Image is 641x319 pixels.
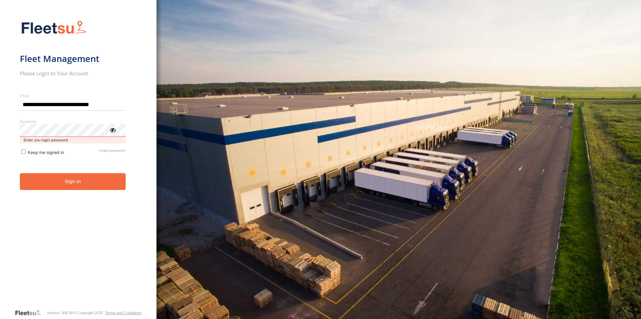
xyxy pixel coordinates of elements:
[21,150,26,154] input: Keep me signed in
[20,93,126,98] label: Email
[20,137,126,143] span: Enter you login password
[20,53,126,64] h1: Fleet Management
[105,311,141,315] a: Terms and Conditions
[20,70,126,77] h2: Please Login to Your Account
[109,126,116,133] div: ViewPassword
[47,311,73,315] div: Version: 306.00
[20,16,137,309] form: main
[99,149,126,155] a: Forgot password?
[74,311,142,315] div: © Copyright 2025 -
[15,309,46,316] a: Visit our Website
[28,150,64,155] span: Keep me signed in
[20,19,88,37] img: Fleetsu
[20,173,126,190] button: Sign in
[20,119,126,124] label: Password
